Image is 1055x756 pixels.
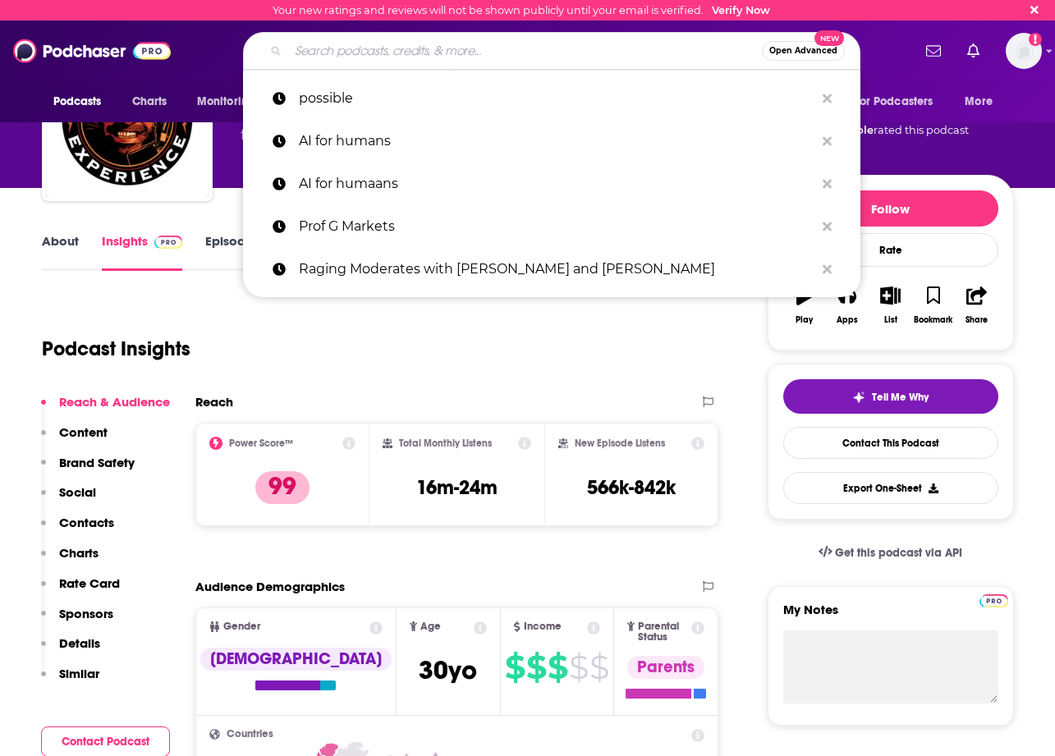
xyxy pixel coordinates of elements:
[102,233,183,271] a: InsightsPodchaser Pro
[42,86,123,117] button: open menu
[399,438,492,449] h2: Total Monthly Listens
[243,32,860,70] div: Search podcasts, credits, & more...
[241,126,547,145] span: featuring
[805,533,976,573] a: Get this podcast via API
[122,86,177,117] a: Charts
[783,379,998,414] button: tell me why sparkleTell Me Why
[826,276,869,335] button: Apps
[243,205,860,248] a: Prof G Markets
[243,120,860,163] a: AI for humans
[1006,33,1042,69] img: User Profile
[205,233,292,271] a: Episodes2520
[243,163,860,205] a: AI for humaans
[548,654,567,680] span: $
[229,438,293,449] h2: Power Score™
[299,205,814,248] p: Prof G Markets
[53,90,102,113] span: Podcasts
[783,472,998,504] button: Export One-Sheet
[979,594,1008,607] img: Podchaser Pro
[914,315,952,325] div: Bookmark
[59,606,113,621] p: Sponsors
[526,654,546,680] span: $
[874,124,969,136] span: rated this podcast
[783,233,998,267] div: Rate
[587,475,676,500] h3: 566k-842k
[132,90,167,113] span: Charts
[524,621,562,632] span: Income
[200,648,392,671] div: [DEMOGRAPHIC_DATA]
[1006,33,1042,69] button: Show profile menu
[420,621,441,632] span: Age
[783,190,998,227] button: Follow
[912,276,955,335] button: Bookmark
[59,635,100,651] p: Details
[41,484,96,515] button: Social
[884,315,897,325] div: List
[59,515,114,530] p: Contacts
[42,337,190,361] h1: Podcast Insights
[1029,33,1042,46] svg: Email not verified
[569,654,588,680] span: $
[41,424,108,455] button: Content
[243,248,860,291] a: Raging Moderates with [PERSON_NAME] and [PERSON_NAME]
[1006,33,1042,69] span: Logged in as charlottestone
[273,4,770,16] div: Your new ratings and reviews will not be shown publicly until your email is verified.
[13,35,171,66] a: Podchaser - Follow, Share and Rate Podcasts
[59,666,99,681] p: Similar
[638,621,689,643] span: Parental Status
[195,579,345,594] h2: Audience Demographics
[59,455,135,470] p: Brand Safety
[59,575,120,591] p: Rate Card
[41,394,170,424] button: Reach & Audience
[41,515,114,545] button: Contacts
[186,86,277,117] button: open menu
[783,276,826,335] button: Play
[227,729,273,740] span: Countries
[59,545,99,561] p: Charts
[712,4,770,16] a: Verify Now
[966,315,988,325] div: Share
[154,236,183,249] img: Podchaser Pro
[783,427,998,459] a: Contact This Podcast
[197,90,255,113] span: Monitoring
[955,276,998,335] button: Share
[416,475,498,500] h3: 16m-24m
[575,438,665,449] h2: New Episode Listens
[41,606,113,636] button: Sponsors
[872,391,929,404] span: Tell Me Why
[223,621,260,632] span: Gender
[837,315,858,325] div: Apps
[59,424,108,440] p: Content
[299,163,814,205] p: AI for humaans
[59,394,170,410] p: Reach & Audience
[627,656,704,679] div: Parents
[869,276,911,335] button: List
[589,654,608,680] span: $
[965,90,993,113] span: More
[241,106,547,145] div: A daily podcast
[41,455,135,485] button: Brand Safety
[41,666,99,696] button: Similar
[852,391,865,404] img: tell me why sparkle
[855,90,933,113] span: For Podcasters
[796,315,813,325] div: Play
[505,654,525,680] span: $
[41,575,120,606] button: Rate Card
[769,47,837,55] span: Open Advanced
[979,592,1008,607] a: Pro website
[41,635,100,666] button: Details
[814,30,844,46] span: New
[42,233,79,271] a: About
[299,120,814,163] p: AI for humans
[762,41,845,61] button: Open AdvancedNew
[920,37,947,65] a: Show notifications dropdown
[299,248,814,291] p: Raging Moderates with Scott Galloway and Jessica Tarlov
[961,37,986,65] a: Show notifications dropdown
[255,471,310,504] p: 99
[783,602,998,630] label: My Notes
[844,86,957,117] button: open menu
[299,77,814,120] p: possible
[243,77,860,120] a: possible
[288,38,762,64] input: Search podcasts, credits, & more...
[59,484,96,500] p: Social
